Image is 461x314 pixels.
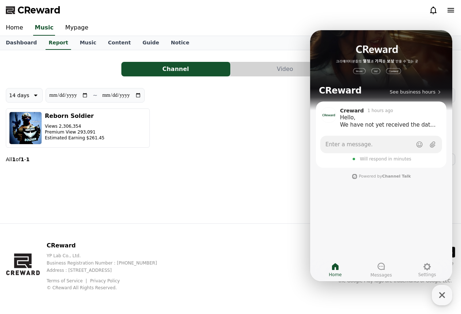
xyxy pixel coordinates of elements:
[9,90,29,100] p: 14 days
[6,4,60,16] a: CReward
[47,278,88,283] a: Terms of Service
[47,241,169,250] p: CReward
[45,123,105,129] p: Views 2,306,354
[33,20,55,36] a: Music
[47,285,169,291] p: © CReward All Rights Reserved.
[59,20,94,36] a: Mypage
[93,91,97,100] p: ~
[46,36,71,50] a: Report
[102,36,137,50] a: Content
[121,62,230,76] button: Channel
[47,267,169,273] p: Address : [STREET_ADDRESS]
[26,156,30,162] strong: 1
[231,62,340,76] button: Video
[47,253,169,259] p: YP Lab Co., Ltd.
[47,260,169,266] p: Business Registration Number : [PHONE_NUMBER]
[90,278,120,283] a: Privacy Policy
[310,30,452,281] iframe: Channel chat
[165,36,195,50] a: Notice
[74,36,102,50] a: Music
[6,156,30,163] p: All of -
[21,156,24,162] strong: 1
[12,156,16,162] strong: 1
[6,108,150,148] button: Reborn Soldier Views 2,306,354 Premium View 293,091 Estimated Earning $261.45
[45,112,105,120] h3: Reborn Soldier
[121,62,231,76] a: Channel
[45,135,105,141] p: Estimated Earning $261.45
[9,112,42,144] img: Reborn Soldier
[137,36,165,50] a: Guide
[231,62,340,76] a: Video
[45,129,105,135] p: Premium View 293,091
[17,4,60,16] span: CReward
[6,88,43,103] button: 14 days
